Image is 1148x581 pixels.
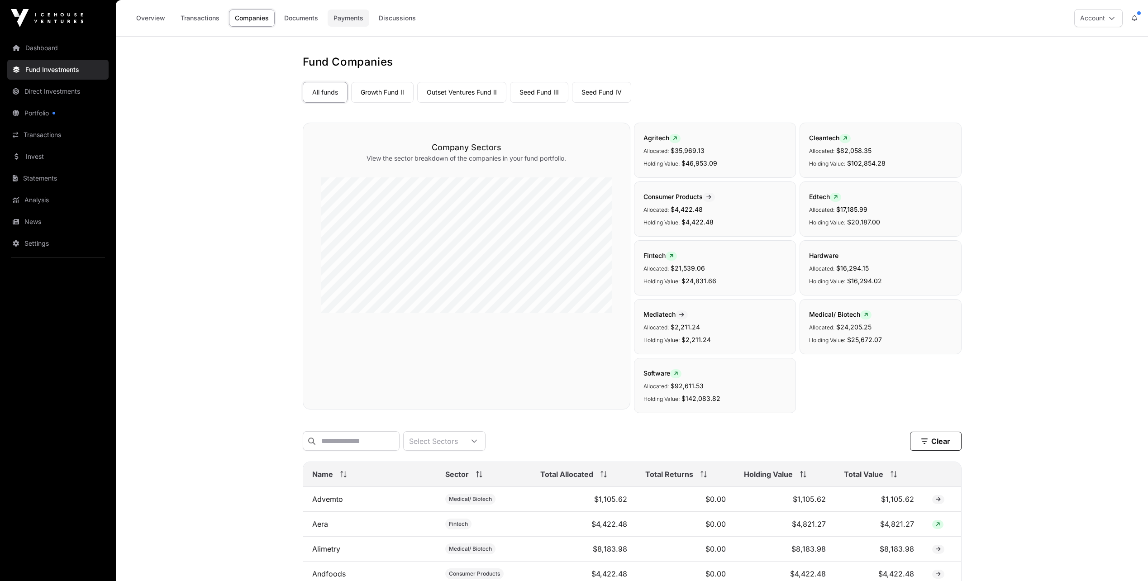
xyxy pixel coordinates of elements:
[175,10,225,27] a: Transactions
[643,369,681,377] span: Software
[844,469,883,480] span: Total Value
[445,469,469,480] span: Sector
[7,190,109,210] a: Analysis
[312,569,346,578] a: Andfoods
[531,512,636,537] td: $4,422.48
[1103,538,1148,581] iframe: Chat Widget
[836,264,869,272] span: $16,294.15
[681,336,711,343] span: $2,211.24
[809,337,845,343] span: Holding Value:
[809,310,872,318] span: Medical/ Biotech
[531,487,636,512] td: $1,105.62
[836,323,872,331] span: $24,205.25
[835,512,923,537] td: $4,821.27
[671,264,705,272] span: $21,539.06
[847,277,882,285] span: $16,294.02
[643,265,669,272] span: Allocated:
[681,277,716,285] span: $24,831.66
[643,193,715,200] span: Consumer Products
[671,382,704,390] span: $92,611.53
[351,82,414,103] a: Growth Fund II
[321,141,612,154] h3: Company Sectors
[643,337,680,343] span: Holding Value:
[312,495,343,504] a: Advemto
[449,495,492,503] span: Medical/ Biotech
[7,60,109,80] a: Fund Investments
[130,10,171,27] a: Overview
[449,545,492,552] span: Medical/ Biotech
[7,38,109,58] a: Dashboard
[643,219,680,226] span: Holding Value:
[735,537,835,562] td: $8,183.98
[645,469,693,480] span: Total Returns
[7,103,109,123] a: Portfolio
[572,82,631,103] a: Seed Fund IV
[7,125,109,145] a: Transactions
[671,147,705,154] span: $35,969.13
[636,487,735,512] td: $0.00
[809,265,834,272] span: Allocated:
[7,147,109,167] a: Invest
[636,512,735,537] td: $0.00
[681,218,714,226] span: $4,422.48
[809,278,845,285] span: Holding Value:
[643,310,688,318] span: Mediatech
[735,487,835,512] td: $1,105.62
[809,193,841,200] span: Edtech
[449,570,500,577] span: Consumer Products
[910,432,962,451] button: Clear
[312,544,340,553] a: Alimetry
[809,219,845,226] span: Holding Value:
[809,134,851,142] span: Cleantech
[671,205,703,213] span: $4,422.48
[643,252,677,259] span: Fintech
[744,469,793,480] span: Holding Value
[328,10,369,27] a: Payments
[7,81,109,101] a: Direct Investments
[643,324,669,331] span: Allocated:
[836,147,872,154] span: $82,058.35
[809,160,845,167] span: Holding Value:
[847,159,886,167] span: $102,854.28
[681,159,717,167] span: $46,953.09
[229,10,275,27] a: Companies
[809,324,834,331] span: Allocated:
[735,512,835,537] td: $4,821.27
[847,336,882,343] span: $25,672.07
[681,395,720,402] span: $142,083.82
[643,383,669,390] span: Allocated:
[643,395,680,402] span: Holding Value:
[836,205,867,213] span: $17,185.99
[7,233,109,253] a: Settings
[540,469,593,480] span: Total Allocated
[404,432,463,450] div: Select Sectors
[643,206,669,213] span: Allocated:
[809,206,834,213] span: Allocated:
[809,252,838,259] span: Hardware
[303,82,348,103] a: All funds
[321,154,612,163] p: View the sector breakdown of the companies in your fund portfolio.
[417,82,506,103] a: Outset Ventures Fund II
[1074,9,1123,27] button: Account
[671,323,700,331] span: $2,211.24
[7,212,109,232] a: News
[835,537,923,562] td: $8,183.98
[373,10,422,27] a: Discussions
[278,10,324,27] a: Documents
[847,218,880,226] span: $20,187.00
[312,519,328,529] a: Aera
[809,148,834,154] span: Allocated:
[11,9,83,27] img: Icehouse Ventures Logo
[531,537,636,562] td: $8,183.98
[312,469,333,480] span: Name
[643,148,669,154] span: Allocated:
[643,160,680,167] span: Holding Value:
[510,82,568,103] a: Seed Fund III
[636,537,735,562] td: $0.00
[643,278,680,285] span: Holding Value:
[303,55,962,69] h1: Fund Companies
[835,487,923,512] td: $1,105.62
[449,520,468,528] span: Fintech
[7,168,109,188] a: Statements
